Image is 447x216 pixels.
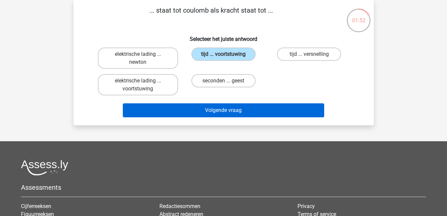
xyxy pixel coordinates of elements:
img: Assessly logo [21,160,68,175]
h6: Selecteer het juiste antwoord [84,31,363,42]
p: ... staat tot coulomb als kracht staat tot ... [84,5,338,25]
label: tijd ... versnelling [277,48,341,61]
div: 01:52 [346,8,371,25]
label: elektrische lading ... voortstuwing [98,74,178,95]
a: Cijferreeksen [21,203,51,209]
a: Redactiesommen [159,203,200,209]
label: elektrische lading ... newton [98,48,178,69]
label: tijd ... voortstuwing [191,48,256,61]
a: Privacy [298,203,315,209]
label: seconden ... geest [191,74,256,87]
button: Volgende vraag [123,103,324,117]
h5: Assessments [21,183,426,191]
